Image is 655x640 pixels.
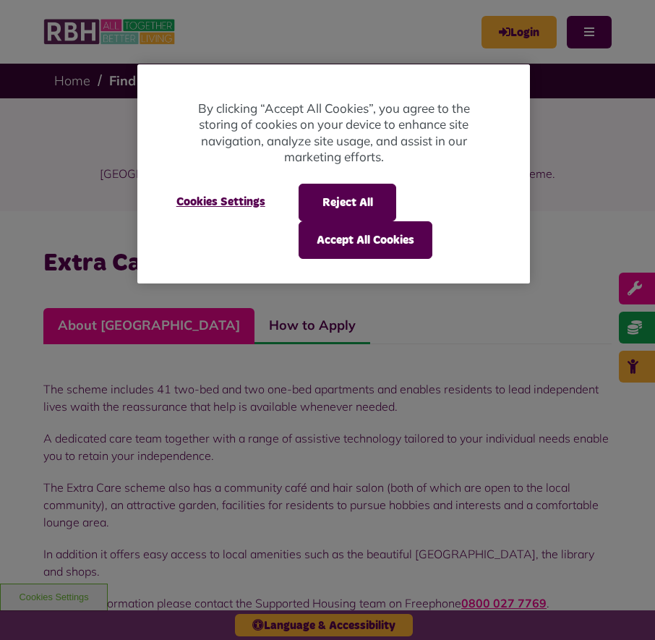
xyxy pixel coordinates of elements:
button: Cookies Settings [159,184,283,220]
button: Reject All [299,184,396,221]
div: Cookie banner [137,64,531,284]
button: Accept All Cookies [299,221,432,259]
div: Privacy [137,64,531,284]
p: By clicking “Accept All Cookies”, you agree to the storing of cookies on your device to enhance s... [195,101,473,166]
